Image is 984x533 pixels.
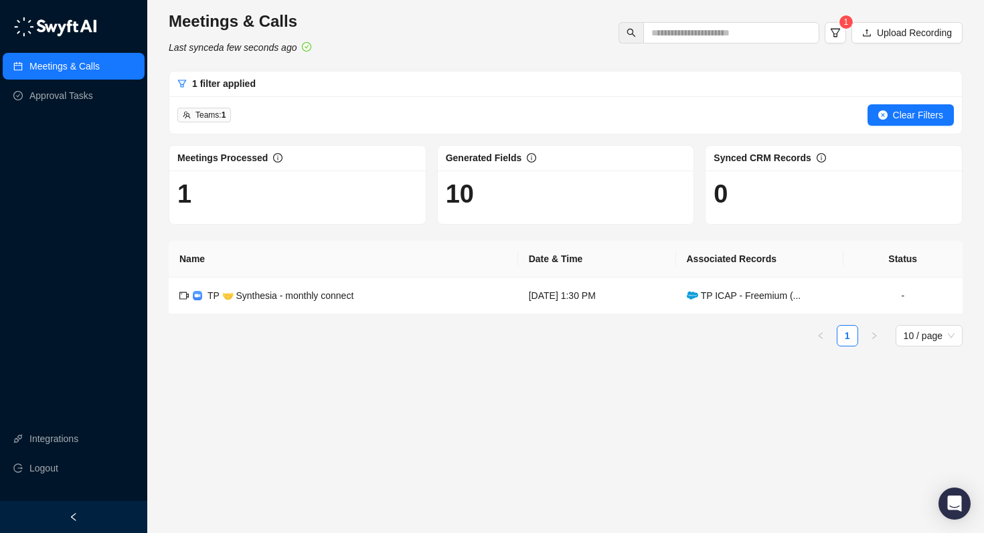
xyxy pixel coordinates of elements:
[868,104,954,126] button: Clear Filters
[177,152,268,163] span: Meetings Processed
[29,82,93,109] a: Approval Tasks
[446,152,522,163] span: Generated Fields
[714,179,954,209] h1: 0
[687,290,801,301] span: TP ICAP - Freemium (...
[69,512,78,522] span: left
[518,278,676,314] td: [DATE] 1:30 PM
[864,325,885,346] li: Next Page
[676,241,843,278] th: Associated Records
[13,463,23,473] span: logout
[851,22,963,43] button: Upload Recording
[843,278,963,314] td: -
[896,325,963,346] div: Page Size
[177,179,418,209] h1: 1
[179,291,189,300] span: video-camera
[518,241,676,278] th: Date & Time
[527,153,536,163] span: info-circle
[830,27,841,38] span: filter
[904,326,955,346] span: 10 / page
[273,153,282,163] span: info-circle
[169,11,311,32] h3: Meetings & Calls
[837,325,858,346] li: 1
[878,110,888,120] span: close-circle
[837,326,857,346] a: 1
[810,325,831,346] button: left
[177,79,187,88] span: filter
[844,17,849,27] span: 1
[195,110,226,120] span: Teams:
[208,290,353,301] span: TP 🤝 Synthesia - monthly connect
[169,42,297,53] i: Last synced a few seconds ago
[877,25,952,40] span: Upload Recording
[29,53,100,80] a: Meetings & Calls
[627,28,636,37] span: search
[810,325,831,346] li: Previous Page
[870,332,878,340] span: right
[843,241,963,278] th: Status
[862,28,872,37] span: upload
[938,488,971,520] div: Open Intercom Messenger
[183,111,191,119] span: team
[29,425,78,452] a: Integrations
[302,42,311,51] span: check-circle
[839,15,853,29] sup: 1
[817,332,825,340] span: left
[192,78,256,89] span: 1 filter applied
[864,325,885,346] button: right
[193,291,202,300] img: zoom-DkfWWZB2.png
[29,455,58,482] span: Logout
[13,17,97,37] img: logo-05li4sbe.png
[893,108,943,122] span: Clear Filters
[446,179,686,209] h1: 10
[817,153,826,163] span: info-circle
[714,152,811,163] span: Synced CRM Records
[222,110,226,120] b: 1
[169,241,518,278] th: Name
